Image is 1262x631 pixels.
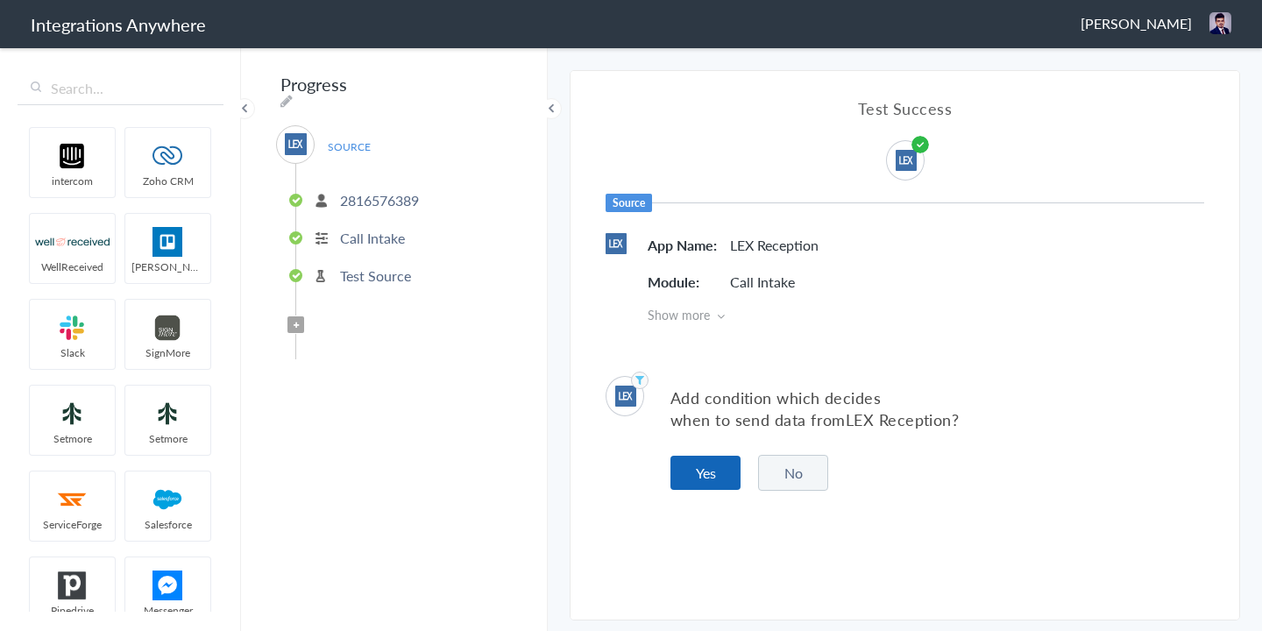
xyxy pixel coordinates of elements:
[30,174,115,188] span: intercom
[125,345,210,360] span: SignMore
[131,313,205,343] img: signmore-logo.png
[340,228,405,248] p: Call Intake
[648,235,727,255] h5: App Name
[131,141,205,171] img: zoho-logo.svg
[730,272,795,292] p: Call Intake
[1209,12,1231,34] img: 6cb3bdef-2cb1-4bb6-a8e6-7bc585f3ab5e.jpeg
[30,259,115,274] span: WellReceived
[31,12,206,37] h1: Integrations Anywhere
[670,386,1204,430] p: Add condition which decides when to send data from ?
[125,431,210,446] span: Setmore
[896,150,917,171] img: lex-app-logo.svg
[35,399,110,429] img: setmoreNew.jpg
[30,431,115,446] span: Setmore
[125,174,210,188] span: Zoho CRM
[125,259,210,274] span: [PERSON_NAME]
[606,194,652,212] h6: Source
[606,233,627,254] img: lex-app-logo.svg
[285,133,307,155] img: lex-app-logo.svg
[670,456,741,490] button: Yes
[340,190,419,210] p: 2816576389
[30,603,115,618] span: Pipedrive
[648,272,727,292] h5: Module
[1081,13,1192,33] span: [PERSON_NAME]
[758,455,828,491] button: No
[35,571,110,600] img: pipedrive.png
[131,227,205,257] img: trello.png
[846,408,952,430] span: LEX Reception
[125,603,210,618] span: Messenger
[35,227,110,257] img: wr-logo.svg
[131,399,205,429] img: setmoreNew.jpg
[315,135,382,159] span: SOURCE
[30,345,115,360] span: Slack
[648,306,1204,323] span: Show more
[125,517,210,532] span: Salesforce
[18,72,223,105] input: Search...
[35,485,110,514] img: serviceforge-icon.png
[131,571,205,600] img: FBM.png
[615,386,636,407] img: lex-app-logo.svg
[30,517,115,532] span: ServiceForge
[35,313,110,343] img: slack-logo.svg
[131,485,205,514] img: salesforce-logo.svg
[730,235,819,255] p: LEX Reception
[340,266,411,286] p: Test Source
[606,97,1204,119] h4: Test Success
[35,141,110,171] img: intercom-logo.svg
